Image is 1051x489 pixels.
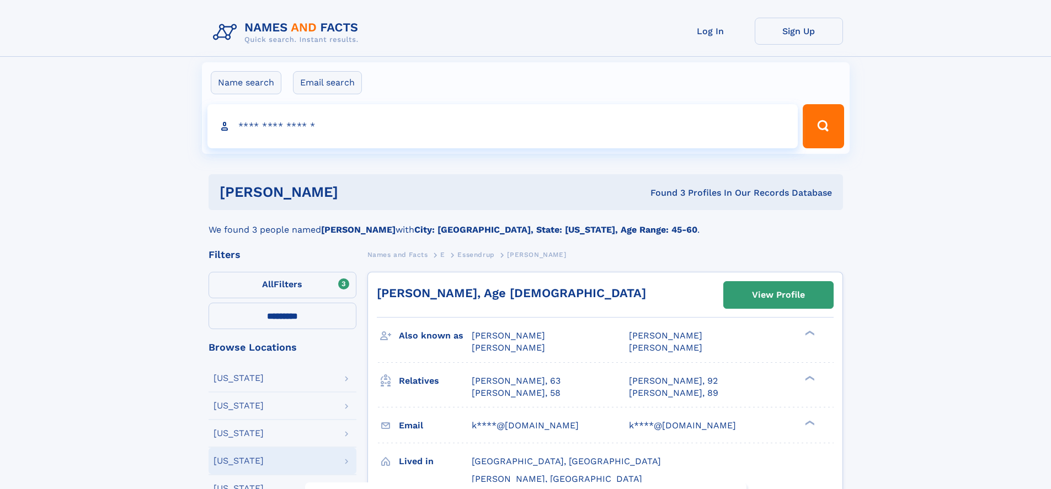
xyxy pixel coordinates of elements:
[211,71,281,94] label: Name search
[803,104,844,148] button: Search Button
[629,342,702,353] span: [PERSON_NAME]
[507,251,566,259] span: [PERSON_NAME]
[472,456,661,466] span: [GEOGRAPHIC_DATA], [GEOGRAPHIC_DATA]
[802,374,815,381] div: ❯
[367,248,428,261] a: Names and Facts
[472,342,545,353] span: [PERSON_NAME]
[293,71,362,94] label: Email search
[472,375,561,387] a: [PERSON_NAME], 63
[399,416,472,435] h3: Email
[724,282,833,308] a: View Profile
[752,282,805,308] div: View Profile
[629,330,702,341] span: [PERSON_NAME]
[214,456,264,465] div: [US_STATE]
[440,251,445,259] span: E
[472,387,561,399] a: [PERSON_NAME], 58
[399,372,472,390] h3: Relatives
[209,18,367,47] img: Logo Names and Facts
[414,224,697,235] b: City: [GEOGRAPHIC_DATA], State: [US_STATE], Age Range: 45-60
[220,185,494,199] h1: [PERSON_NAME]
[209,342,356,352] div: Browse Locations
[214,401,264,410] div: [US_STATE]
[214,374,264,383] div: [US_STATE]
[209,210,843,237] div: We found 3 people named with .
[472,330,545,341] span: [PERSON_NAME]
[399,326,472,345] h3: Also known as
[214,429,264,438] div: [US_STATE]
[629,387,718,399] a: [PERSON_NAME], 89
[472,474,642,484] span: [PERSON_NAME], [GEOGRAPHIC_DATA]
[802,419,815,426] div: ❯
[802,330,815,337] div: ❯
[440,248,445,261] a: E
[209,272,356,298] label: Filters
[209,250,356,260] div: Filters
[629,375,718,387] a: [PERSON_NAME], 92
[399,452,472,471] h3: Lived in
[377,286,646,300] a: [PERSON_NAME], Age [DEMOGRAPHIC_DATA]
[262,279,274,289] span: All
[755,18,843,45] a: Sign Up
[321,224,396,235] b: [PERSON_NAME]
[457,251,494,259] span: Essendrup
[666,18,755,45] a: Log In
[207,104,798,148] input: search input
[494,187,832,199] div: Found 3 Profiles In Our Records Database
[457,248,494,261] a: Essendrup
